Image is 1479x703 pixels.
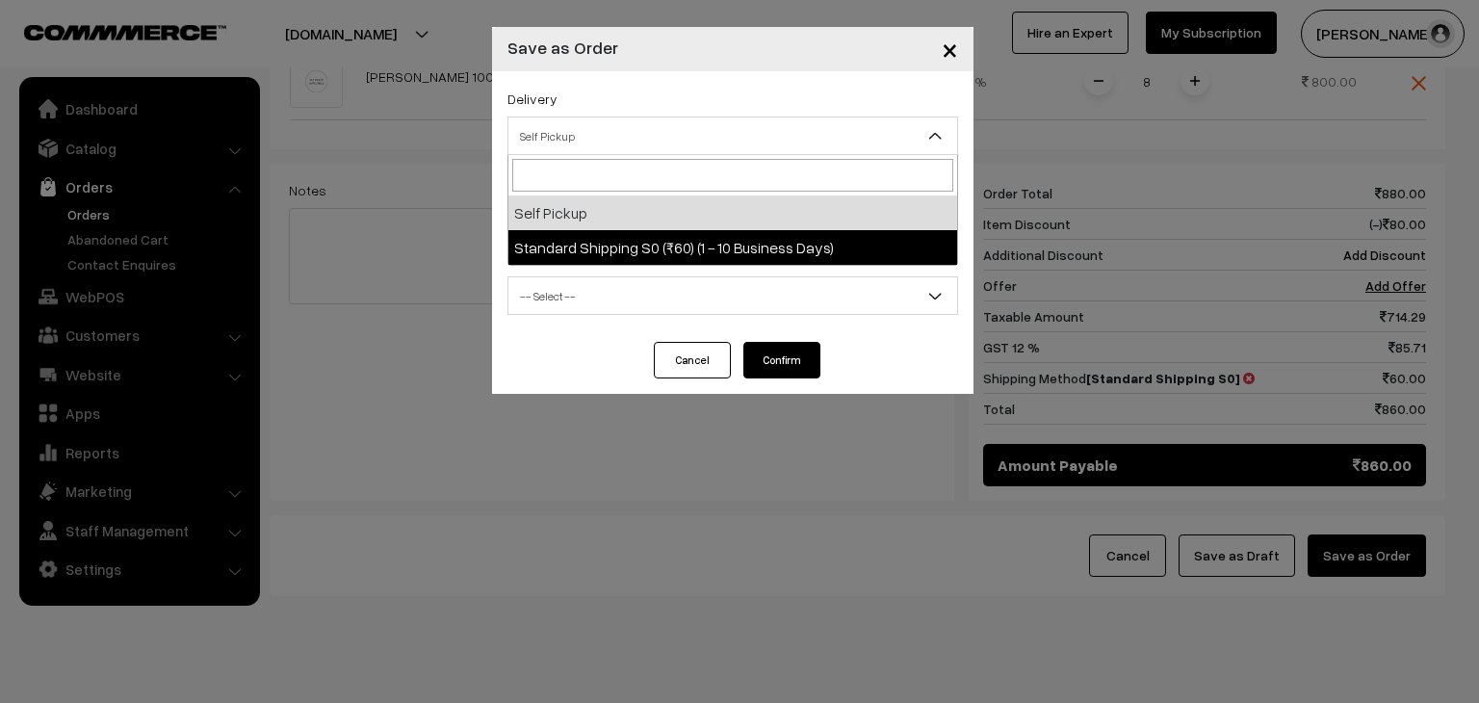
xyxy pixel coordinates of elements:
[507,89,558,109] label: Delivery
[942,31,958,66] span: ×
[213,114,324,126] div: Keywords by Traffic
[926,19,973,79] button: Close
[508,119,957,153] span: Self Pickup
[508,195,957,230] li: Self Pickup
[52,112,67,127] img: tab_domain_overview_orange.svg
[507,276,958,315] span: -- Select --
[50,50,212,65] div: Domain: [DOMAIN_NAME]
[54,31,94,46] div: v 4.0.25
[73,114,172,126] div: Domain Overview
[507,117,958,155] span: Self Pickup
[508,230,957,265] li: Standard Shipping S0 (₹60) (1 - 10 Business Days)
[507,35,618,61] h4: Save as Order
[743,342,820,378] button: Confirm
[31,31,46,46] img: logo_orange.svg
[654,342,731,378] button: Cancel
[508,279,957,313] span: -- Select --
[31,50,46,65] img: website_grey.svg
[192,112,207,127] img: tab_keywords_by_traffic_grey.svg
